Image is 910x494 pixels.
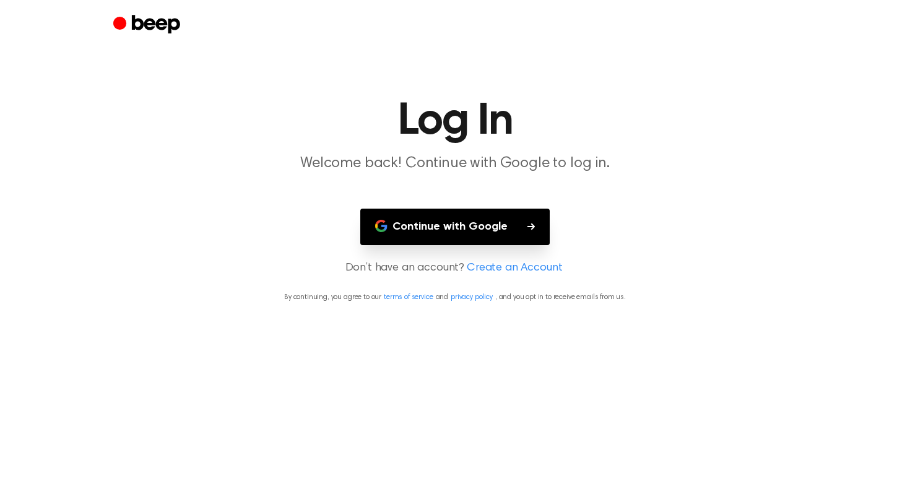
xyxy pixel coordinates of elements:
[360,209,550,245] button: Continue with Google
[384,293,433,301] a: terms of service
[217,154,693,174] p: Welcome back! Continue with Google to log in.
[451,293,493,301] a: privacy policy
[15,260,895,277] p: Don’t have an account?
[138,99,772,144] h1: Log In
[467,260,562,277] a: Create an Account
[15,292,895,303] p: By continuing, you agree to our and , and you opt in to receive emails from us.
[113,13,183,37] a: Beep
